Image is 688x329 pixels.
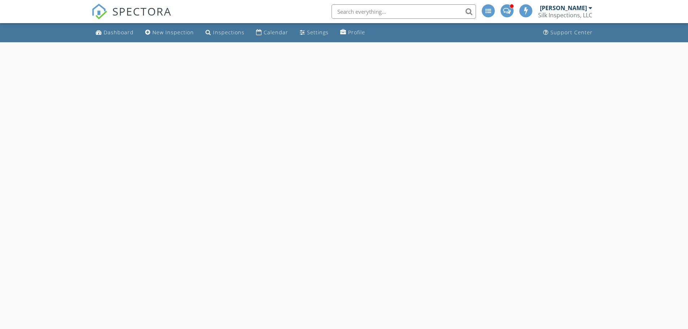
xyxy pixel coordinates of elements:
[112,4,172,19] span: SPECTORA
[253,26,291,39] a: Calendar
[213,29,245,36] div: Inspections
[297,26,332,39] a: Settings
[93,26,137,39] a: Dashboard
[332,4,476,19] input: Search everything...
[337,26,368,39] a: Profile
[540,26,596,39] a: Support Center
[152,29,194,36] div: New Inspection
[203,26,247,39] a: Inspections
[550,29,593,36] div: Support Center
[104,29,134,36] div: Dashboard
[142,26,197,39] a: New Inspection
[264,29,288,36] div: Calendar
[91,10,172,25] a: SPECTORA
[348,29,365,36] div: Profile
[538,12,592,19] div: Silk Inspections, LLC
[307,29,329,36] div: Settings
[540,4,587,12] div: [PERSON_NAME]
[91,4,107,20] img: The Best Home Inspection Software - Spectora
